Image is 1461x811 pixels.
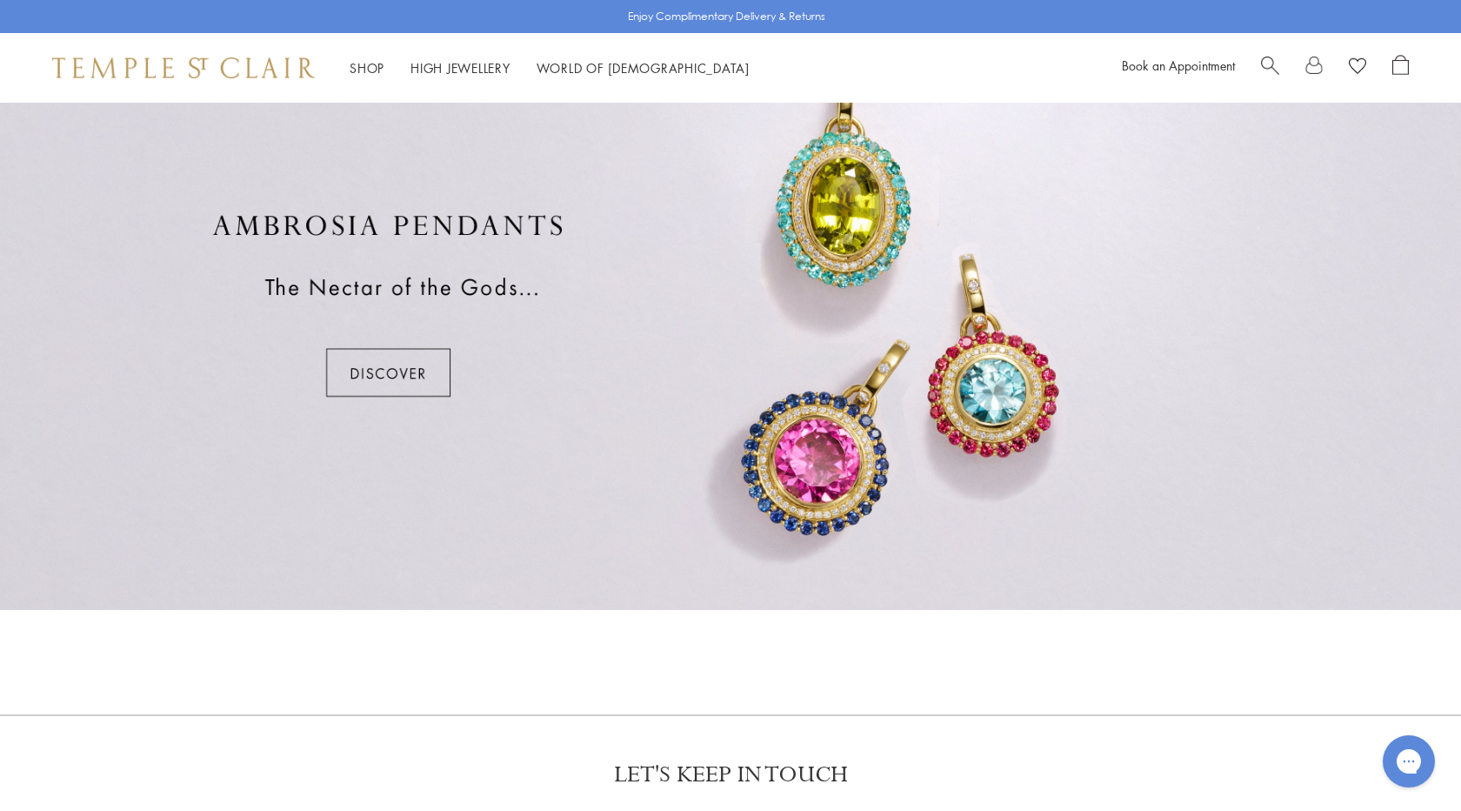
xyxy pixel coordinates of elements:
[1349,55,1366,81] a: View Wishlist
[614,760,848,790] p: LET'S KEEP IN TOUCH
[1261,55,1279,81] a: Search
[537,59,750,77] a: World of [DEMOGRAPHIC_DATA]World of [DEMOGRAPHIC_DATA]
[410,59,510,77] a: High JewelleryHigh Jewellery
[1392,55,1409,81] a: Open Shopping Bag
[628,8,825,25] p: Enjoy Complimentary Delivery & Returns
[350,57,750,79] nav: Main navigation
[1374,729,1444,794] iframe: Gorgias live chat messenger
[1122,57,1235,74] a: Book an Appointment
[52,57,315,78] img: Temple St. Clair
[350,59,384,77] a: ShopShop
